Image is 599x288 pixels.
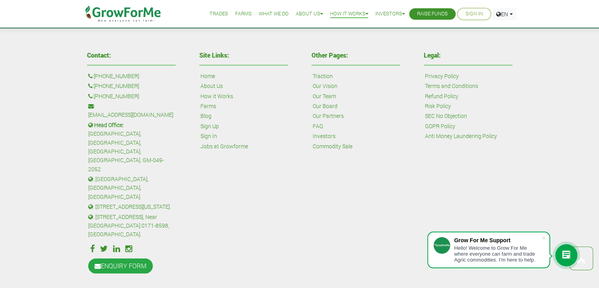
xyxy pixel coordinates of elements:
a: Refund Policy [425,92,458,101]
a: [PHONE_NUMBER] [94,82,139,90]
p: : [88,92,174,101]
a: About Us [296,10,323,18]
a: Investors [375,10,405,18]
a: Risk Policy [425,102,451,110]
a: Investors [313,132,336,140]
a: Our Team [313,92,336,101]
a: SEC No Objection [425,112,467,120]
a: Farms [235,10,252,18]
a: Anti Money Laundering Policy [425,132,497,140]
a: Farms [200,102,216,110]
a: EN [493,8,516,20]
h4: Contact: [87,52,176,58]
a: Home [200,72,215,80]
p: : [STREET_ADDRESS], Near [GEOGRAPHIC_DATA] 0171-8598, [GEOGRAPHIC_DATA]. [88,213,174,239]
div: Hello! Welcome to Grow For Me where everyone can farm and trade Agric commodities. I'm here to help. [454,245,542,263]
p: : [88,82,174,90]
a: Terms and Conditions [425,82,478,90]
a: Blog [200,112,211,120]
h4: Legal: [424,52,512,58]
a: Our Vision [313,82,338,90]
a: [PHONE_NUMBER] [94,72,139,80]
div: Grow For Me Support [454,237,542,243]
p: : [STREET_ADDRESS][US_STATE]. [88,202,174,211]
a: Trades [210,10,228,18]
a: About Us [200,82,223,90]
h4: Other Pages: [312,52,400,58]
a: How it Works [200,92,233,101]
a: Sign In [465,10,483,18]
p: : [88,72,174,80]
a: FAQ [313,122,323,131]
a: Sign Up [200,122,219,131]
a: Our Board [313,102,338,110]
a: Traction [313,72,333,80]
b: Head Office: [94,121,124,129]
a: Our Partners [313,112,344,120]
a: Jobs at Growforme [200,142,248,151]
a: What We Do [259,10,289,18]
p: : [GEOGRAPHIC_DATA], [GEOGRAPHIC_DATA], [GEOGRAPHIC_DATA], [GEOGRAPHIC_DATA]. GM-049-2052 [88,121,174,174]
a: Sign In [200,132,217,140]
a: [EMAIL_ADDRESS][DOMAIN_NAME] [88,110,173,119]
a: ENQUIRY FORM [88,258,153,273]
a: How it Works [330,10,368,18]
a: Raise Funds [417,10,448,18]
a: GDPR Policy [425,122,455,131]
p: : [GEOGRAPHIC_DATA], [GEOGRAPHIC_DATA], [GEOGRAPHIC_DATA] [88,175,174,201]
p: : [88,102,174,120]
a: [PHONE_NUMBER] [94,92,139,101]
h4: Site Links: [199,52,288,58]
a: Commodity Sale [313,142,352,151]
a: Privacy Policy [425,72,459,80]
